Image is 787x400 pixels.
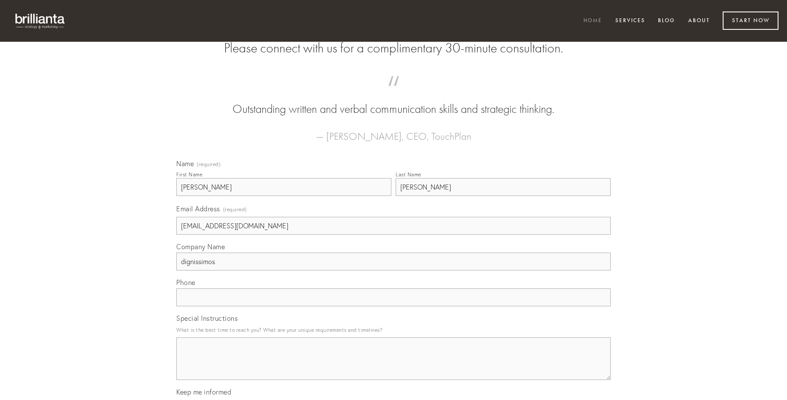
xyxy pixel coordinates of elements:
[190,84,597,118] blockquote: Outstanding written and verbal communication skills and strategic thinking.
[176,278,195,287] span: Phone
[652,14,681,28] a: Blog
[190,118,597,145] figcaption: — [PERSON_NAME], CEO, TouchPlan
[176,324,611,336] p: What is the best time to reach you? What are your unique requirements and timelines?
[197,162,221,167] span: (required)
[578,14,608,28] a: Home
[223,204,247,215] span: (required)
[176,40,611,56] h2: Please connect with us for a complimentary 30-minute consultation.
[176,171,202,178] div: First Name
[190,84,597,101] span: “
[723,12,778,30] a: Start Now
[610,14,651,28] a: Services
[9,9,72,33] img: brillianta - research, strategy, marketing
[176,388,231,396] span: Keep me informed
[396,171,421,178] div: Last Name
[683,14,715,28] a: About
[176,314,238,322] span: Special Instructions
[176,204,220,213] span: Email Address
[176,159,194,168] span: Name
[176,242,225,251] span: Company Name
